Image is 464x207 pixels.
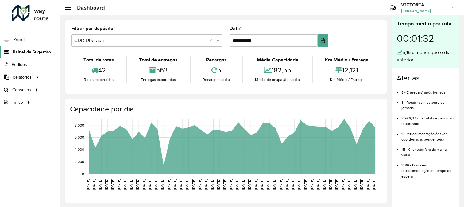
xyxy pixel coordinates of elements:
[73,64,125,77] div: 42
[291,179,295,190] text: [DATE]
[272,179,276,190] text: [DATE]
[160,179,164,190] text: [DATE]
[128,56,188,64] div: Total de entregas
[401,142,454,158] li: 111 - Cliente(s) fora da malha viária
[318,34,328,47] button: Choose Date
[279,179,283,190] text: [DATE]
[135,179,139,190] text: [DATE]
[397,28,454,49] div: 00:01:32
[210,37,215,44] span: Clear all
[322,179,326,190] text: [DATE]
[314,77,379,83] div: Km Médio / Entrega
[75,123,84,127] text: 8,000
[401,158,454,179] li: 1486 - Dias sem retroalimentação de tempo de espera
[198,179,202,190] text: [DATE]
[13,36,25,43] span: Painel
[210,179,214,190] text: [DATE]
[191,179,195,190] text: [DATE]
[285,179,289,190] text: [DATE]
[397,74,454,83] h4: Alertas
[129,179,133,190] text: [DATE]
[397,49,454,64] div: 5,15% menor que o dia anterior
[167,179,171,190] text: [DATE]
[229,179,233,190] text: [DATE]
[204,179,208,190] text: [DATE]
[117,179,121,190] text: [DATE]
[13,49,51,55] span: Painel de Sugestão
[397,20,454,28] div: Tempo médio por rota
[92,179,96,190] text: [DATE]
[98,179,102,190] text: [DATE]
[12,99,23,106] span: Tático
[366,179,370,190] text: [DATE]
[192,56,241,64] div: Recargas
[185,179,189,190] text: [DATE]
[71,4,105,11] h2: Dashboard
[244,77,311,83] div: Média de ocupação no dia
[316,179,320,190] text: [DATE]
[359,179,363,190] text: [DATE]
[179,179,183,190] text: [DATE]
[297,179,301,190] text: [DATE]
[247,179,251,190] text: [DATE]
[401,95,454,111] li: 3 - Rota(s) com estouro de jornada
[230,25,242,32] label: Data
[304,179,307,190] text: [DATE]
[128,77,188,83] div: Entregas exportadas
[235,179,239,190] text: [DATE]
[75,160,84,164] text: 2,000
[260,179,264,190] text: [DATE]
[142,179,146,190] text: [DATE]
[128,64,188,77] div: 563
[154,179,158,190] text: [DATE]
[401,85,454,95] li: 8 - Entrega(s) após jornada
[148,179,152,190] text: [DATE]
[192,77,241,83] div: Recargas no dia
[86,179,90,190] text: [DATE]
[244,56,311,64] div: Média Capacidade
[75,148,84,152] text: 4,000
[222,179,226,190] text: [DATE]
[82,172,84,176] text: 0
[244,64,311,77] div: 182,55
[110,179,114,190] text: [DATE]
[13,74,32,80] span: Relatórios
[104,179,108,190] text: [DATE]
[12,61,27,68] span: Pedidos
[73,56,125,64] div: Total de rotas
[401,127,454,142] li: 1 - Retroalimentação(ões) de coordenadas pendente(s)
[401,8,447,14] span: [PERSON_NAME]
[372,179,376,190] text: [DATE]
[75,135,84,139] text: 6,000
[123,179,127,190] text: [DATE]
[386,1,400,14] a: Contato Rápido
[266,179,270,190] text: [DATE]
[341,179,345,190] text: [DATE]
[401,2,447,8] h3: VICTORIA
[353,179,357,190] text: [DATE]
[310,179,314,190] text: [DATE]
[241,179,245,190] text: [DATE]
[173,179,177,190] text: [DATE]
[328,179,332,190] text: [DATE]
[12,87,31,93] span: Consultas
[216,179,220,190] text: [DATE]
[192,64,241,77] div: 5
[334,179,338,190] text: [DATE]
[254,179,258,190] text: [DATE]
[347,179,351,190] text: [DATE]
[73,77,125,83] div: Rotas exportadas
[401,111,454,127] li: 8.986,37 kg - Total de peso não roteirizado
[71,25,115,32] label: Filtrar por depósito
[314,56,379,64] div: Km Médio / Entrega
[70,105,381,114] h4: Capacidade por dia
[314,64,379,77] div: 12,121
